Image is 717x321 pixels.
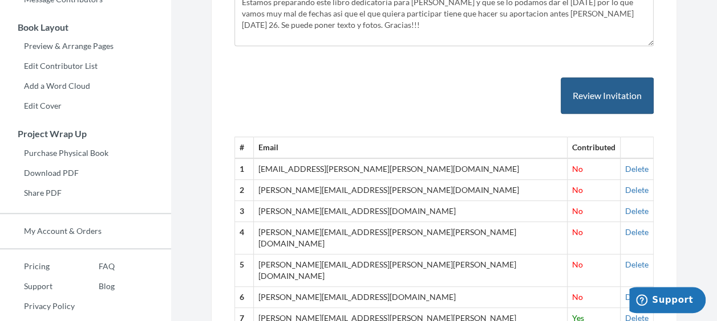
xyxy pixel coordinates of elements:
[254,222,568,254] td: [PERSON_NAME][EMAIL_ADDRESS][PERSON_NAME][PERSON_NAME][DOMAIN_NAME]
[625,227,649,237] a: Delete
[572,227,583,237] span: No
[625,292,649,302] a: Delete
[254,254,568,287] td: [PERSON_NAME][EMAIL_ADDRESS][PERSON_NAME][PERSON_NAME][DOMAIN_NAME]
[75,278,115,295] a: Blog
[235,137,254,158] th: #
[572,164,583,174] span: No
[254,180,568,201] td: [PERSON_NAME][EMAIL_ADDRESS][PERSON_NAME][DOMAIN_NAME]
[625,164,649,174] a: Delete
[1,22,171,32] h3: Book Layout
[235,287,254,308] th: 6
[572,292,583,302] span: No
[235,158,254,179] th: 1
[235,180,254,201] th: 2
[254,137,568,158] th: Email
[572,185,583,195] span: No
[572,206,583,216] span: No
[561,77,654,114] button: Review Invitation
[75,258,115,275] a: FAQ
[625,185,649,195] a: Delete
[1,129,171,139] h3: Project Wrap Up
[572,260,583,269] span: No
[629,287,706,315] iframe: Opens a widget where you can chat to one of our agents
[625,206,649,216] a: Delete
[235,222,254,254] th: 4
[625,260,649,269] a: Delete
[254,287,568,308] td: [PERSON_NAME][EMAIL_ADDRESS][DOMAIN_NAME]
[235,201,254,222] th: 3
[235,254,254,287] th: 5
[568,137,621,158] th: Contributed
[254,158,568,179] td: [EMAIL_ADDRESS][PERSON_NAME][PERSON_NAME][DOMAIN_NAME]
[254,201,568,222] td: [PERSON_NAME][EMAIL_ADDRESS][DOMAIN_NAME]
